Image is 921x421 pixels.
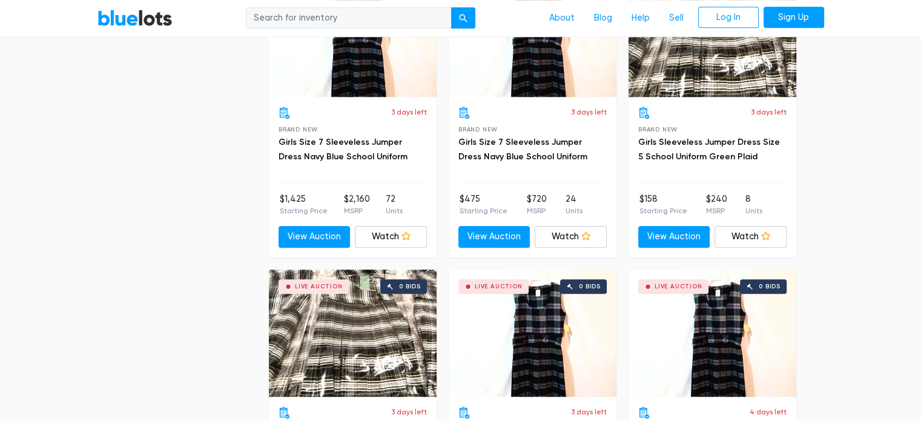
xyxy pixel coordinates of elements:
[579,283,601,290] div: 0 bids
[269,270,437,397] a: Live Auction 0 bids
[745,205,762,216] p: Units
[246,7,452,29] input: Search for inventory
[399,283,421,290] div: 0 bids
[566,205,583,216] p: Units
[526,193,546,217] li: $720
[343,193,369,217] li: $2,160
[391,107,427,118] p: 3 days left
[279,126,318,133] span: Brand New
[764,7,824,28] a: Sign Up
[97,9,173,27] a: BlueLots
[280,193,328,217] li: $1,425
[540,7,584,30] a: About
[571,406,607,417] p: 3 days left
[280,205,328,216] p: Starting Price
[639,205,687,216] p: Starting Price
[638,137,780,162] a: Girls Sleeveless Jumper Dress Size 5 School Uniform Green Plaid
[449,270,616,397] a: Live Auction 0 bids
[279,226,351,248] a: View Auction
[622,7,659,30] a: Help
[638,126,678,133] span: Brand New
[638,226,710,248] a: View Auction
[715,226,787,248] a: Watch
[705,193,727,217] li: $240
[279,137,408,162] a: Girls Size 7 Sleeveless Jumper Dress Navy Blue School Uniform
[705,205,727,216] p: MSRP
[355,226,427,248] a: Watch
[475,283,523,290] div: Live Auction
[639,193,687,217] li: $158
[751,107,787,118] p: 3 days left
[458,137,587,162] a: Girls Size 7 Sleeveless Jumper Dress Navy Blue School Uniform
[295,283,343,290] div: Live Auction
[535,226,607,248] a: Watch
[460,193,507,217] li: $475
[750,406,787,417] p: 4 days left
[460,205,507,216] p: Starting Price
[629,270,796,397] a: Live Auction 0 bids
[386,205,403,216] p: Units
[584,7,622,30] a: Blog
[458,126,498,133] span: Brand New
[759,283,781,290] div: 0 bids
[745,193,762,217] li: 8
[698,7,759,28] a: Log In
[566,193,583,217] li: 24
[571,107,607,118] p: 3 days left
[659,7,693,30] a: Sell
[526,205,546,216] p: MSRP
[655,283,702,290] div: Live Auction
[343,205,369,216] p: MSRP
[386,193,403,217] li: 72
[391,406,427,417] p: 3 days left
[458,226,530,248] a: View Auction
